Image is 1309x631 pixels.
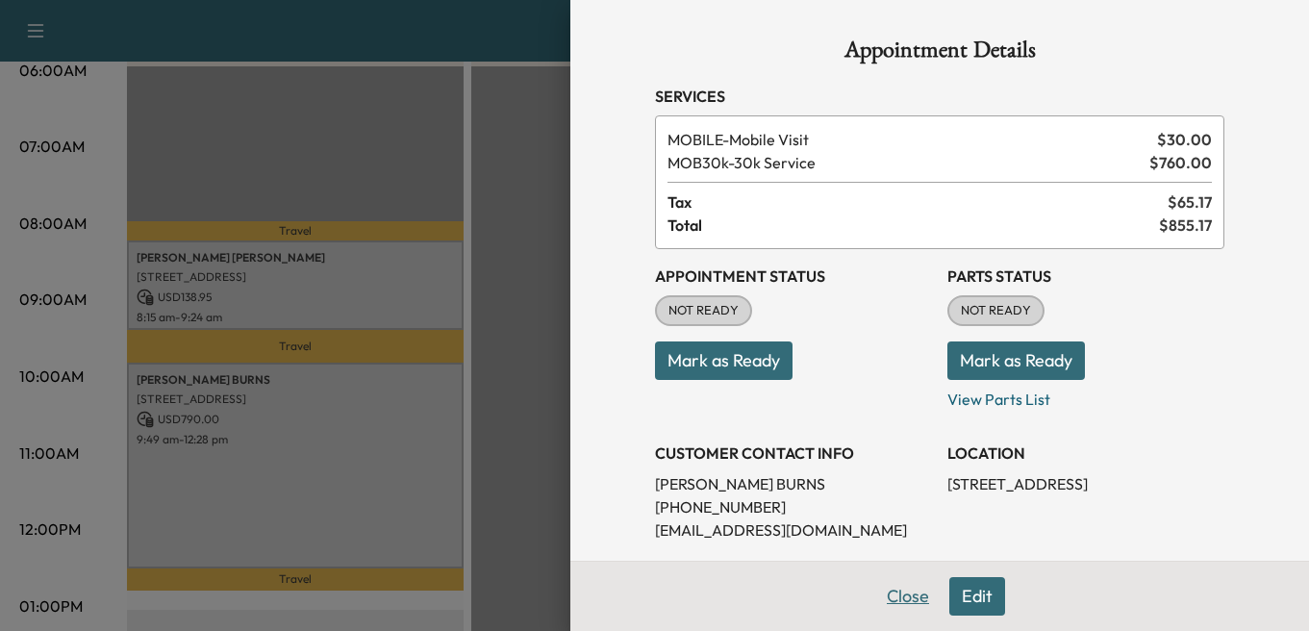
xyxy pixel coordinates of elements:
[655,38,1224,69] h1: Appointment Details
[1168,190,1212,214] span: $ 65.17
[655,341,793,380] button: Mark as Ready
[947,341,1085,380] button: Mark as Ready
[655,265,932,288] h3: Appointment Status
[655,518,932,542] p: [EMAIL_ADDRESS][DOMAIN_NAME]
[949,577,1005,616] button: Edit
[947,472,1224,495] p: [STREET_ADDRESS]
[947,380,1224,411] p: View Parts List
[947,265,1224,288] h3: Parts Status
[655,495,932,518] p: [PHONE_NUMBER]
[667,128,1149,151] span: Mobile Visit
[667,151,1142,174] span: 30k Service
[655,442,932,465] h3: CUSTOMER CONTACT INFO
[947,442,1224,465] h3: LOCATION
[655,472,932,495] p: [PERSON_NAME] BURNS
[657,301,750,320] span: NOT READY
[874,577,942,616] button: Close
[667,190,1168,214] span: Tax
[1159,214,1212,237] span: $ 855.17
[667,214,1159,237] span: Total
[655,85,1224,108] h3: Services
[1157,128,1212,151] span: $ 30.00
[949,301,1043,320] span: NOT READY
[1149,151,1212,174] span: $ 760.00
